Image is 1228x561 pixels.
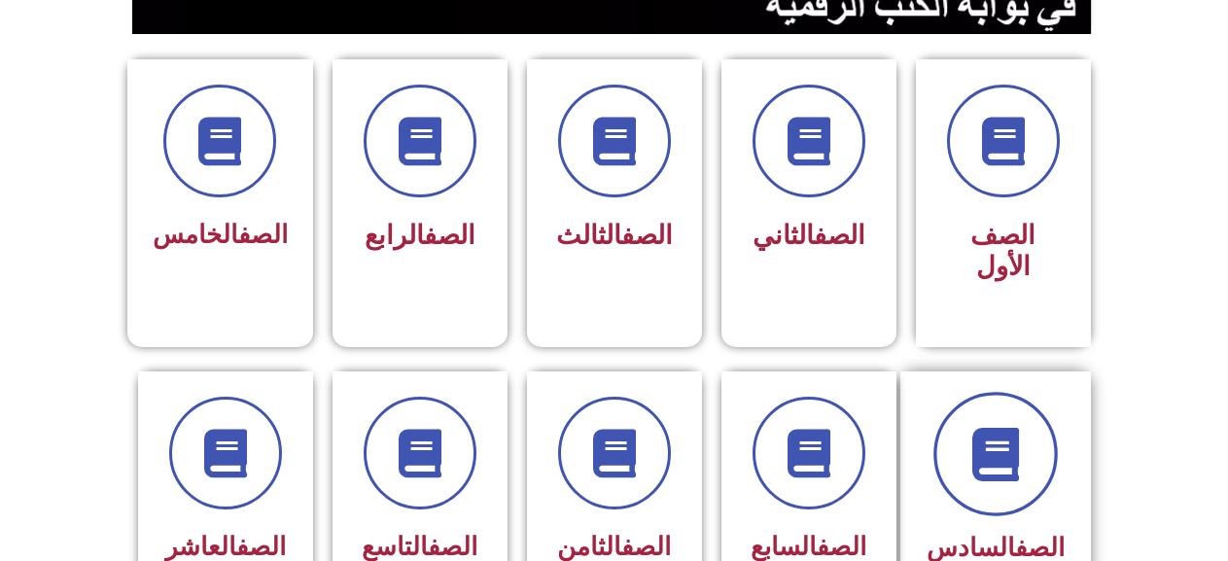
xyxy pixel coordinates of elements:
a: الصف [814,220,865,251]
span: الرابع [365,220,475,251]
a: الصف [621,532,671,561]
span: التاسع [362,532,477,561]
a: الصف [238,220,288,249]
a: الصف [236,532,286,561]
span: الصف الأول [970,220,1035,282]
span: العاشر [165,532,286,561]
a: الصف [428,532,477,561]
span: الثاني [753,220,865,251]
a: الصف [621,220,673,251]
a: الصف [817,532,866,561]
a: الصف [424,220,475,251]
span: الثالث [556,220,673,251]
span: الثامن [557,532,671,561]
span: السابع [751,532,866,561]
span: الخامس [153,220,288,249]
